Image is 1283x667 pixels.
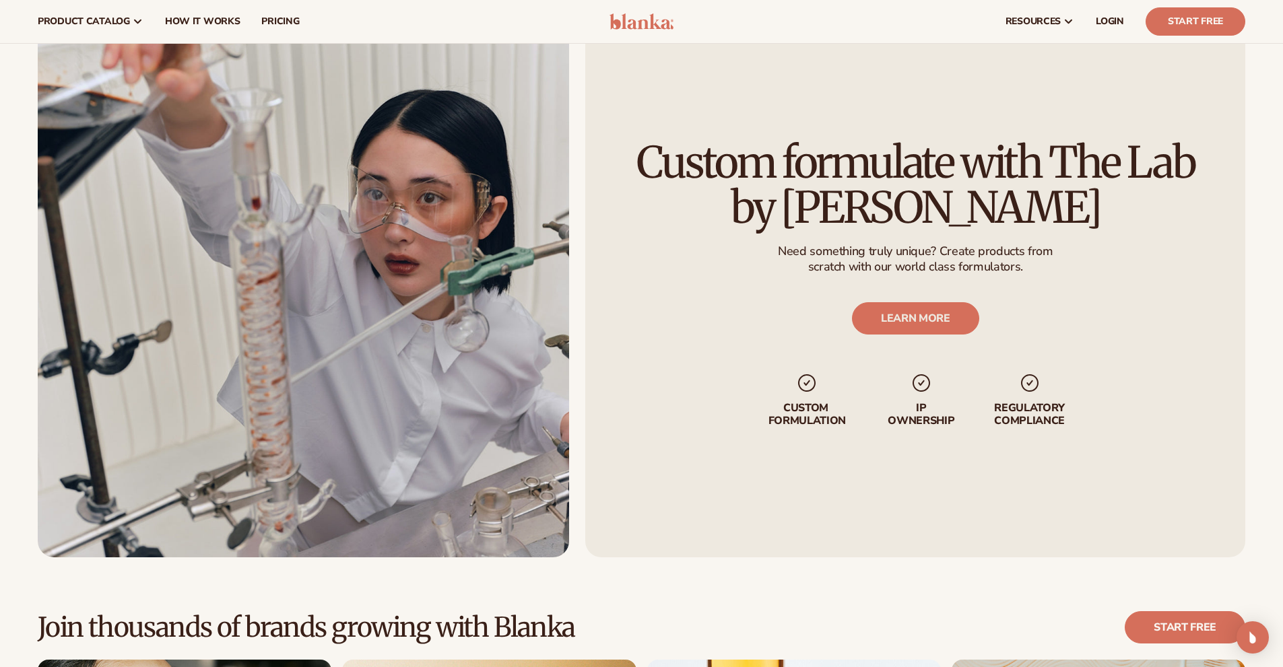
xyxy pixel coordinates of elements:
p: IP Ownership [886,402,955,427]
span: product catalog [38,16,130,27]
a: Start free [1125,611,1245,643]
p: scratch with our world class formulators. [778,259,1053,275]
img: checkmark_svg [1018,372,1040,394]
p: Custom formulation [764,402,849,427]
span: How It Works [165,16,240,27]
span: resources [1006,16,1061,27]
a: LEARN MORE [851,302,979,335]
img: checkmark_svg [910,372,931,394]
span: pricing [261,16,299,27]
span: LOGIN [1096,16,1124,27]
h2: Join thousands of brands growing with Blanka [38,612,575,642]
img: checkmark_svg [796,372,818,394]
img: Female scientist in chemistry lab. [38,10,569,557]
a: Start Free [1146,7,1245,36]
p: Need something truly unique? Create products from [778,244,1053,259]
p: regulatory compliance [993,402,1065,427]
h2: Custom formulate with The Lab by [PERSON_NAME] [623,140,1208,230]
div: Open Intercom Messenger [1237,621,1269,654]
img: logo [610,13,673,30]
